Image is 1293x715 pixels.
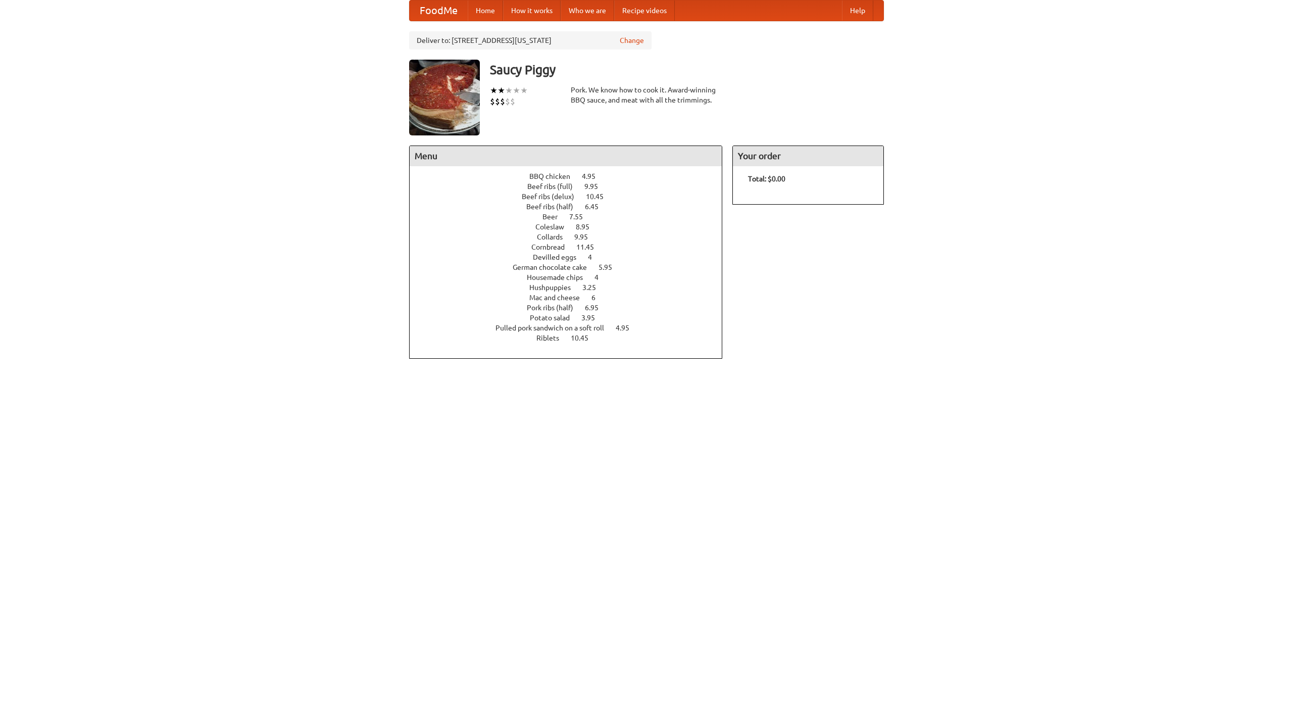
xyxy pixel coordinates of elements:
li: ★ [505,85,513,96]
span: BBQ chicken [529,172,580,180]
a: Beef ribs (delux) 10.45 [522,193,622,201]
span: Beer [542,213,568,221]
h3: Saucy Piggy [490,60,884,80]
span: Cornbread [531,243,575,251]
span: Beef ribs (delux) [522,193,584,201]
span: 6.45 [585,203,609,211]
span: 4.95 [616,324,639,332]
a: Coleslaw 8.95 [535,223,608,231]
span: 4 [588,253,602,261]
li: ★ [490,85,498,96]
li: ★ [498,85,505,96]
a: BBQ chicken 4.95 [529,172,614,180]
li: $ [505,96,510,107]
img: angular.jpg [409,60,480,135]
a: Pulled pork sandwich on a soft roll 4.95 [495,324,648,332]
a: How it works [503,1,561,21]
a: Pork ribs (half) 6.95 [527,304,617,312]
span: 3.25 [582,283,606,292]
span: Beef ribs (full) [527,182,583,190]
a: Recipe videos [614,1,675,21]
span: Riblets [536,334,569,342]
span: 4.95 [582,172,606,180]
a: Riblets 10.45 [536,334,607,342]
a: Help [842,1,873,21]
a: Who we are [561,1,614,21]
a: Collards 9.95 [537,233,607,241]
span: Devilled eggs [533,253,586,261]
span: Pulled pork sandwich on a soft roll [495,324,614,332]
span: Beef ribs (half) [526,203,583,211]
span: 10.45 [571,334,599,342]
span: 3.95 [581,314,605,322]
b: Total: $0.00 [748,175,785,183]
span: Collards [537,233,573,241]
span: Hushpuppies [529,283,581,292]
a: Mac and cheese 6 [529,294,614,302]
span: 9.95 [584,182,608,190]
span: 8.95 [576,223,600,231]
h4: Menu [410,146,722,166]
li: ★ [520,85,528,96]
div: Pork. We know how to cook it. Award-winning BBQ sauce, and meat with all the trimmings. [571,85,722,105]
span: 4 [594,273,609,281]
a: German chocolate cake 5.95 [513,263,631,271]
span: 10.45 [586,193,614,201]
a: Hushpuppies 3.25 [529,283,615,292]
span: Coleslaw [535,223,574,231]
a: Housemade chips 4 [527,273,617,281]
span: Housemade chips [527,273,593,281]
a: Beef ribs (full) 9.95 [527,182,617,190]
span: Mac and cheese [529,294,590,302]
a: Potato salad 3.95 [530,314,614,322]
span: 6 [591,294,606,302]
li: ★ [513,85,520,96]
a: Cornbread 11.45 [531,243,613,251]
span: 6.95 [585,304,609,312]
span: Pork ribs (half) [527,304,583,312]
span: German chocolate cake [513,263,597,271]
span: Potato salad [530,314,580,322]
li: $ [500,96,505,107]
a: FoodMe [410,1,468,21]
li: $ [490,96,495,107]
h4: Your order [733,146,883,166]
a: Home [468,1,503,21]
span: 5.95 [599,263,622,271]
span: 7.55 [569,213,593,221]
span: 9.95 [574,233,598,241]
a: Devilled eggs 4 [533,253,611,261]
a: Beef ribs (half) 6.45 [526,203,617,211]
span: 11.45 [576,243,604,251]
li: $ [510,96,515,107]
a: Change [620,35,644,45]
a: Beer 7.55 [542,213,602,221]
li: $ [495,96,500,107]
div: Deliver to: [STREET_ADDRESS][US_STATE] [409,31,652,50]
